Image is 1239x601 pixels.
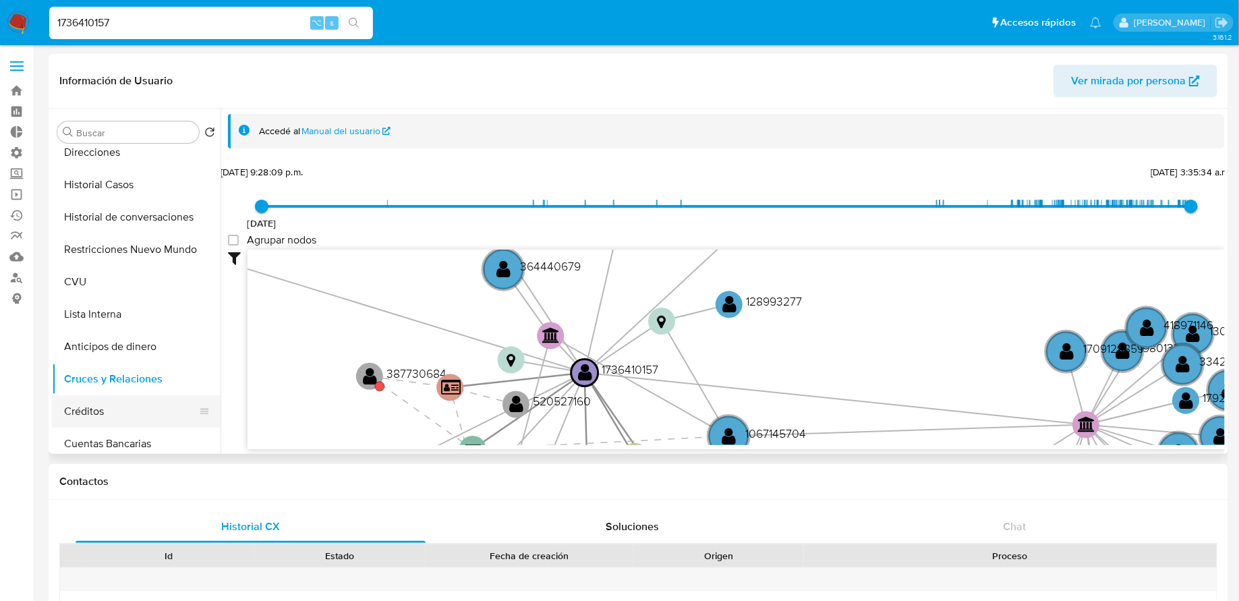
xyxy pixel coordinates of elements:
div: Proceso [813,549,1207,563]
div: Id [93,549,245,563]
span: [DATE] [248,217,277,230]
span: Accesos rápidos [1001,16,1076,30]
span: Accedé al [259,125,300,138]
text: 418971146 [1163,316,1213,333]
button: Ver mirada por persona [1054,65,1217,97]
span: Agrupar nodos [247,233,316,247]
button: Lista Interna [52,298,221,331]
div: Fecha de creación [434,549,624,563]
text: 387730684 [386,365,446,382]
button: Cruces y Relaciones [52,363,221,395]
text:  [542,327,560,343]
text:  [722,295,737,314]
button: Historial Casos [52,169,221,201]
span: Soluciones [606,519,659,534]
button: Direcciones [52,136,221,169]
text:  [1214,426,1228,446]
text:  [1172,442,1186,462]
button: Volver al orden por defecto [204,127,215,142]
span: [DATE] 3:35:34 a.m. [1151,165,1232,179]
text:  [1179,391,1193,410]
input: Agrupar nodos [228,235,239,246]
text: 1736410157 [602,362,658,378]
button: Buscar [63,127,74,138]
text:  [363,366,377,386]
span: [DATE] 9:28:09 p.m. [221,165,303,179]
button: Cuentas Bancarias [52,428,221,460]
input: Buscar usuario o caso... [49,14,373,32]
button: Anticipos de dinero [52,331,221,363]
a: Notificaciones [1090,17,1101,28]
h1: Contactos [59,475,1217,488]
span: ⌥ [312,16,322,29]
div: Origen [643,549,795,563]
text:  [1140,318,1154,337]
text:  [441,378,461,396]
text:  [465,444,482,457]
span: Ver mirada por persona [1071,65,1186,97]
button: Créditos [52,395,210,428]
text: 520527160 [533,393,591,410]
text: 364440679 [520,258,581,275]
a: Manual del usuario [302,125,391,138]
text:  [657,314,666,329]
span: Chat [1004,519,1027,534]
a: Salir [1215,16,1229,30]
button: CVU [52,266,221,298]
button: Historial de conversaciones [52,201,221,233]
span: s [330,16,334,29]
text:  [1176,355,1190,374]
text:  [1186,324,1201,343]
h1: Información de Usuario [59,74,173,88]
text:  [496,259,511,279]
text: 1709129859 [1083,340,1144,357]
text:  [578,363,592,382]
text:  [507,353,515,368]
text:  [1221,380,1236,400]
text:  [509,395,523,414]
p: fabricio.bottalo@mercadolibre.com [1134,16,1210,29]
text:  [1078,416,1095,432]
span: Historial CX [221,519,280,534]
text: 1067145704 [745,425,806,442]
input: Buscar [76,127,194,139]
text:  [1060,341,1074,361]
text:  [722,426,736,446]
text: 128993277 [746,293,802,310]
text: 1980133679 [1139,340,1200,357]
button: Restricciones Nuevo Mundo [52,233,221,266]
button: search-icon [340,13,368,32]
div: Estado [264,549,415,563]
